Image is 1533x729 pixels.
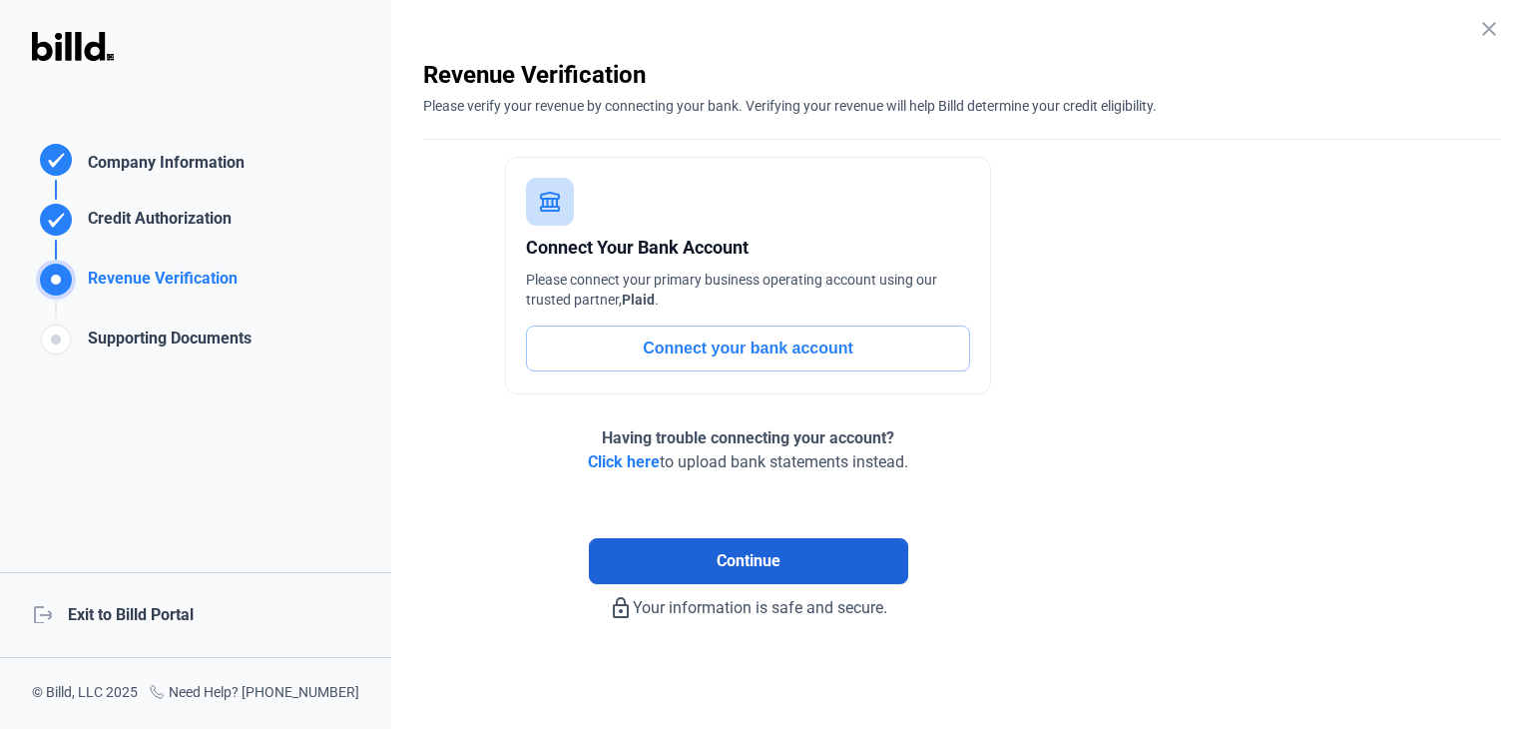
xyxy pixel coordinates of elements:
div: to upload bank statements instead. [588,426,908,474]
span: Plaid [622,292,655,308]
div: Supporting Documents [80,327,252,360]
div: Revenue Verification [423,59,1501,91]
div: Need Help? [PHONE_NUMBER] [149,682,359,705]
div: Please verify your revenue by connecting your bank. Verifying your revenue will help Billd determ... [423,91,1501,116]
div: Your information is safe and secure. [423,584,1073,620]
mat-icon: lock_outline [609,596,633,620]
img: Billd Logo [32,32,114,61]
span: Click here [588,452,660,471]
button: Connect your bank account [526,326,970,371]
div: Credit Authorization [80,207,232,240]
span: Continue [717,549,780,573]
span: Having trouble connecting your account? [602,428,894,447]
mat-icon: close [1477,17,1501,41]
div: © Billd, LLC 2025 [32,682,138,705]
button: Continue [589,538,908,584]
div: Revenue Verification [80,267,238,300]
div: Please connect your primary business operating account using our trusted partner, . [526,270,970,310]
div: Company Information [80,151,245,180]
mat-icon: logout [32,603,52,623]
div: Connect Your Bank Account [526,234,970,262]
